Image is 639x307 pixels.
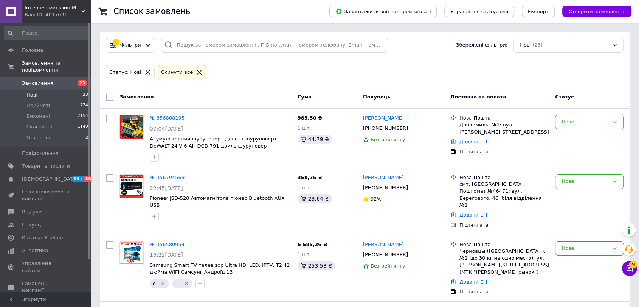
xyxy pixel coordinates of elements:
[25,5,81,11] span: Інтернет магазин M-TEXNO
[80,102,88,109] span: 774
[459,241,549,248] div: Нова Пошта
[363,94,391,100] span: Покупець
[561,118,608,126] div: Нове
[22,260,70,274] span: Управління сайтом
[562,6,631,17] button: Створити замовлення
[329,6,437,17] button: Завантажити звіт по пром-оплаті
[371,137,405,142] span: Без рейтингу
[26,92,37,98] span: Нові
[120,242,143,264] img: Фото товару
[150,175,185,180] a: № 356794569
[450,9,508,14] span: Управління статусами
[298,194,332,203] div: 23.64 ₴
[444,6,514,17] button: Управління статусами
[561,178,608,185] div: Нове
[459,288,549,295] div: Післяплата
[150,195,285,208] a: Pioneer JSD-520 Автомагнітола піонер Bluetooth AUX USB
[150,262,290,275] a: Samsung Smart TV телевізор Ultra HD, LED, IPTV, T2 42 дюйма WIFI Самсунг Андроїд 13
[85,134,88,141] span: 2
[150,252,183,258] span: 16:22[DATE]
[22,60,91,73] span: Замовлення та повідомлення
[153,281,156,287] span: с
[459,222,549,229] div: Післяплата
[371,263,405,269] span: Без рейтингу
[22,189,70,202] span: Показники роботи компанії
[298,251,311,257] span: 1 шт.
[22,234,63,241] span: Каталог ProSale
[298,261,335,270] div: 253.53 ₴
[450,94,506,100] span: Доставка та оплата
[150,126,183,132] span: 07:04[DATE]
[555,94,574,100] span: Статус
[161,38,388,53] input: Пошук за номером замовлення, ПІБ покупця, номером телефону, Email, номером накладної
[459,115,549,122] div: Нова Пошта
[150,115,185,121] a: № 356808195
[555,8,631,14] a: Створити замовлення
[22,80,53,87] span: Замовлення
[4,26,89,40] input: Пошук
[84,176,93,182] span: 35
[459,174,549,181] div: Нова Пошта
[22,47,43,54] span: Головна
[183,281,189,287] svg: Видалити мітку
[22,221,42,228] span: Покупці
[363,174,404,181] a: [PERSON_NAME]
[22,176,78,182] span: [DEMOGRAPHIC_DATA]
[361,183,409,193] div: [PHONE_NUMBER]
[622,261,637,276] button: Чат з покупцем24
[629,260,637,267] span: 24
[298,94,312,100] span: Cума
[361,250,409,260] div: [PHONE_NUMBER]
[26,102,50,109] span: Прийняті
[363,241,404,248] a: [PERSON_NAME]
[298,135,332,144] div: 44.79 ₴
[335,8,431,15] span: Завантажити звіт по пром-оплаті
[22,209,42,215] span: Відгуки
[528,9,549,14] span: Експорт
[119,241,144,265] a: Фото товару
[160,281,166,287] svg: Видалити мітку
[26,123,52,130] span: Скасовані
[459,148,549,155] div: Післяплата
[78,80,87,86] span: 23
[83,92,88,98] span: 23
[459,248,549,276] div: Черновцы ([GEOGRAPHIC_DATA].), №2 (до 30 кг на одно место): ул. [PERSON_NAME][STREET_ADDRESS] (МТ...
[25,11,91,18] div: Ваш ID: 4017091
[119,174,144,198] a: Фото товару
[120,42,141,49] span: Фільтри
[108,69,143,76] div: Статус: Нові
[22,247,48,254] span: Аналітика
[363,115,404,122] a: [PERSON_NAME]
[150,136,277,156] a: Акумуляторний шуруповерт Деволт шуруповерт DeWALT 24 V 6 AH DCD 791 дриль шуруповерт шуруповерт
[22,280,70,294] span: Гаманець компанії
[160,69,195,76] div: Cкинути все
[22,150,59,157] span: Повідомлення
[78,113,88,120] span: 2154
[22,163,70,170] span: Товари та послуги
[522,6,555,17] button: Експорт
[120,115,143,138] img: Фото товару
[298,125,311,131] span: 1 шт.
[459,122,549,135] div: Добромиль, №1: вул. [PERSON_NAME][STREET_ADDRESS]
[459,181,549,209] div: смт. [GEOGRAPHIC_DATA], Поштомат №46471: вул. Берегового, 46, біля відділення №1
[26,113,50,120] span: Виконані
[119,94,154,100] span: Замовлення
[298,242,327,247] span: 6 585,26 ₴
[456,42,507,49] span: Збережені фільтри:
[298,175,323,180] span: 358,75 ₴
[459,212,487,218] a: Додати ЕН
[520,42,531,49] span: Нові
[150,185,183,191] span: 22:45[DATE]
[175,281,180,287] span: +
[113,7,190,16] h1: Список замовлень
[113,39,119,46] div: 1
[26,134,50,141] span: Оплачені
[72,176,84,182] span: 99+
[78,123,88,130] span: 1149
[371,196,382,202] span: 92%
[561,245,608,252] div: Нове
[459,139,487,145] a: Додати ЕН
